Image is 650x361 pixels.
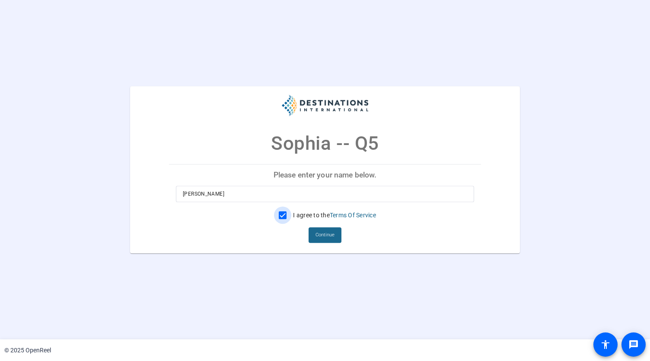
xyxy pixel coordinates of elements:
p: Please enter your name below. [169,164,481,185]
p: Sophia -- Q5 [271,129,379,158]
img: company-logo [282,95,368,116]
a: Terms Of Service [330,212,376,219]
div: © 2025 OpenReel [4,346,51,355]
mat-icon: message [628,339,639,350]
input: Enter your name [183,189,467,199]
span: Continue [315,229,335,242]
mat-icon: accessibility [600,339,611,350]
label: I agree to the [291,211,376,219]
button: Continue [309,227,341,243]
